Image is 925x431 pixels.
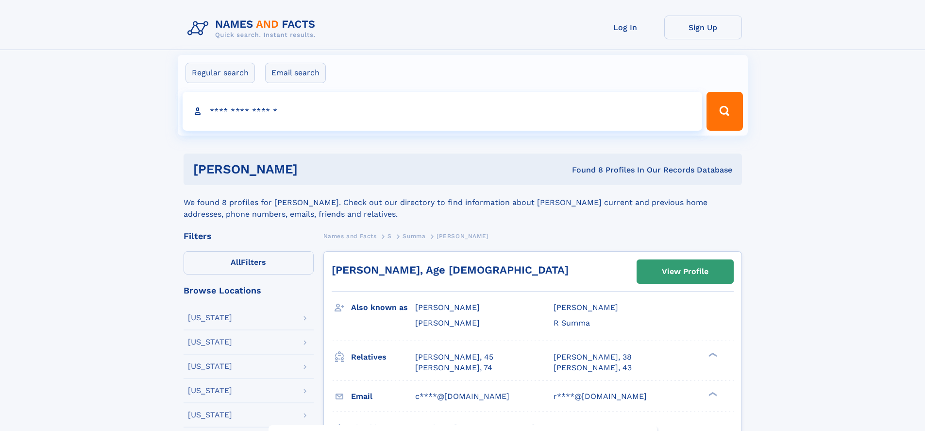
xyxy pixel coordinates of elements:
[554,352,632,362] a: [PERSON_NAME], 38
[184,185,742,220] div: We found 8 profiles for [PERSON_NAME]. Check out our directory to find information about [PERSON_...
[637,260,733,283] a: View Profile
[706,351,718,358] div: ❯
[403,233,425,240] span: Summa
[193,163,435,175] h1: [PERSON_NAME]
[188,411,232,419] div: [US_STATE]
[351,299,415,316] h3: Also known as
[403,230,425,242] a: Summa
[183,92,703,131] input: search input
[184,251,314,275] label: Filters
[415,318,480,328] span: [PERSON_NAME]
[587,16,664,39] a: Log In
[188,362,232,370] div: [US_STATE]
[351,349,415,365] h3: Relatives
[706,92,742,131] button: Search Button
[188,387,232,395] div: [US_STATE]
[231,258,241,267] span: All
[185,63,255,83] label: Regular search
[188,314,232,322] div: [US_STATE]
[664,16,742,39] a: Sign Up
[387,230,392,242] a: S
[554,318,590,328] span: R Summa
[188,338,232,346] div: [US_STATE]
[184,232,314,241] div: Filters
[332,264,569,276] a: [PERSON_NAME], Age [DEMOGRAPHIC_DATA]
[415,352,493,362] a: [PERSON_NAME], 45
[435,165,732,175] div: Found 8 Profiles In Our Records Database
[415,303,480,312] span: [PERSON_NAME]
[387,233,392,240] span: S
[554,362,632,373] a: [PERSON_NAME], 43
[706,391,718,397] div: ❯
[554,303,618,312] span: [PERSON_NAME]
[323,230,377,242] a: Names and Facts
[265,63,326,83] label: Email search
[415,362,492,373] a: [PERSON_NAME], 74
[351,388,415,405] h3: Email
[437,233,488,240] span: [PERSON_NAME]
[662,260,708,283] div: View Profile
[184,16,323,42] img: Logo Names and Facts
[184,286,314,295] div: Browse Locations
